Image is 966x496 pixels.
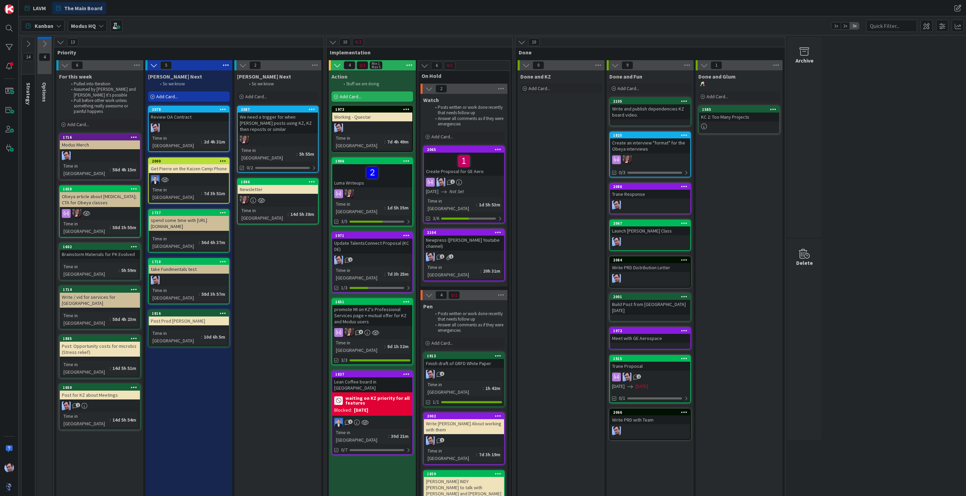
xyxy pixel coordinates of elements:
div: 1602 [63,244,140,249]
span: 1 [448,291,460,299]
span: 1 [449,254,453,259]
img: JB [62,401,71,410]
div: Modus Merch [60,140,140,149]
div: 1585 [699,106,779,113]
span: 6 [71,61,83,69]
span: Strategy [25,83,32,105]
span: Add Card... [529,85,550,91]
img: JB [426,253,435,261]
img: DP [151,175,160,184]
span: Action [332,73,347,80]
span: Pen [423,303,433,310]
div: 1716 [63,135,140,140]
div: 2000 [149,158,229,164]
i: Not Set [449,188,464,194]
img: JB [612,426,621,435]
img: avatar [4,482,14,492]
div: 1885 [63,336,140,341]
div: Time in [GEOGRAPHIC_DATA] [334,134,384,149]
div: 1651 [335,300,412,304]
span: Add Card... [706,93,728,100]
div: Create Proposal for GE Aero [424,153,504,176]
li: Answer all comments as if they were emergencies [431,322,504,333]
span: LAVM [33,4,46,12]
span: Add Card... [431,134,453,140]
span: On Hold [422,72,501,79]
div: JB [149,123,229,132]
span: : [384,204,386,211]
div: 1716 [60,134,140,140]
div: DP [332,418,412,427]
div: 1886 [238,179,318,185]
div: 58d 3h 57m [200,290,227,298]
span: 4 [435,291,447,299]
li: Stuff we are doing [340,81,412,87]
div: Time in [GEOGRAPHIC_DATA] [334,200,384,215]
a: LAVM [21,2,50,14]
span: [DATE] [426,188,439,195]
div: 2086Trane Response [610,184,690,199]
span: : [384,343,386,350]
span: 2 [435,85,447,93]
div: Time in [GEOGRAPHIC_DATA] [62,312,110,327]
div: Time in [GEOGRAPHIC_DATA] [334,267,384,281]
span: : [199,290,200,298]
div: 1718 [149,259,229,265]
div: 7d 3h 51m [202,190,227,197]
div: Create an interview "format" for the Obeya interviews [610,138,690,153]
span: Options [41,82,48,102]
span: 2 [348,257,353,262]
span: Priority [57,49,315,56]
div: 2065 [424,147,504,153]
div: 1714Write / vid for services for [GEOGRAPHIC_DATA] [60,287,140,308]
div: Review OA Contract [149,113,229,121]
span: Kanban [35,22,53,30]
div: JB [332,123,412,132]
div: 1971Update TalentsConnect Proposal (KC DE) [332,233,412,254]
li: Pulled into Iteration [67,81,140,87]
div: Archive [795,56,813,65]
img: JB [334,256,343,264]
div: Luma Writeups [332,164,412,187]
span: : [384,138,386,146]
div: 8d 1h 32m [386,343,410,350]
div: 1971 [332,233,412,239]
div: Write / vid for services for [GEOGRAPHIC_DATA] [60,293,140,308]
div: JB [332,256,412,264]
input: Quick Filter... [866,20,917,32]
div: 2066Write PRD with Team [610,409,690,424]
div: 2000Get Pierre on the Kaizen Camp Phone [149,158,229,173]
div: 1913 [424,353,504,359]
div: 58d 4h 15m [111,166,138,173]
div: JB [60,401,140,410]
div: We need a trigger for when [PERSON_NAME] posts using KZ, KZ then reposts or similar [238,113,318,134]
span: Jim Next [148,73,202,80]
img: TD [345,189,354,198]
span: 5 [160,61,172,69]
span: 4 [344,61,355,69]
div: 1973 [335,107,412,112]
span: : [476,201,477,208]
span: Add Card... [340,93,361,100]
div: 1837 [332,371,412,377]
span: 2 [352,38,364,46]
div: 2002Write [PERSON_NAME] About working with them [424,413,504,434]
span: 1 [711,61,722,69]
div: 2065 [427,147,504,152]
img: TD [240,136,249,144]
div: 1971 [335,233,412,238]
div: 7d 4h 49m [386,138,410,146]
div: 1973 [332,106,412,113]
li: Answer all comments as if they were emergencies [431,116,504,127]
div: Time in [GEOGRAPHIC_DATA] [151,287,199,302]
b: Modus HQ [71,22,96,29]
div: JB [610,373,690,381]
div: Time in [GEOGRAPHIC_DATA] [426,197,476,212]
div: Time in [GEOGRAPHIC_DATA] [151,235,199,250]
div: 1816Post Prod [PERSON_NAME] [149,310,229,325]
div: 1972 [610,328,690,334]
div: 1913Finish draft of GRFD White Paper [424,353,504,368]
span: : [297,150,298,158]
div: TD [332,328,412,337]
div: 2d 4h 31m [202,138,227,146]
